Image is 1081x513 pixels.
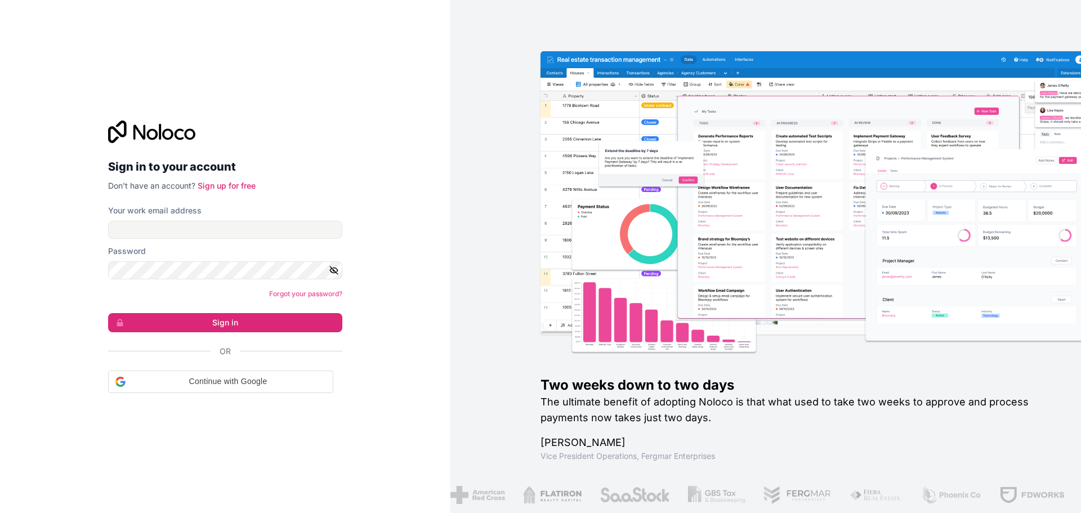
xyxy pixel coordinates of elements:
input: Password [108,261,342,279]
span: Don't have an account? [108,181,195,190]
img: /assets/flatiron-C8eUkumj.png [522,486,580,504]
span: Continue with Google [130,376,326,387]
span: Or [220,346,231,357]
img: /assets/american-red-cross-BAupjrZR.png [450,486,504,504]
img: /assets/gbstax-C-GtDUiK.png [687,486,745,504]
h2: The ultimate benefit of adopting Noloco is that what used to take two weeks to approve and proces... [540,394,1045,426]
a: Forgot your password? [269,289,342,298]
img: /assets/fdworks-Bi04fVtw.png [999,486,1065,504]
h1: Two weeks down to two days [540,376,1045,394]
label: Your work email address [108,205,202,216]
input: Email address [108,221,342,239]
img: /assets/phoenix-BREaitsQ.png [920,486,981,504]
img: /assets/saastock-C6Zbiodz.png [599,486,670,504]
a: Sign up for free [198,181,256,190]
button: Sign in [108,313,342,332]
h1: Vice President Operations , Fergmar Enterprises [540,450,1045,462]
img: /assets/fergmar-CudnrXN5.png [763,486,832,504]
img: /assets/fiera-fwj2N5v4.png [850,486,903,504]
div: Continue with Google [108,371,333,393]
h2: Sign in to your account [108,157,342,177]
h1: [PERSON_NAME] [540,435,1045,450]
label: Password [108,246,146,257]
